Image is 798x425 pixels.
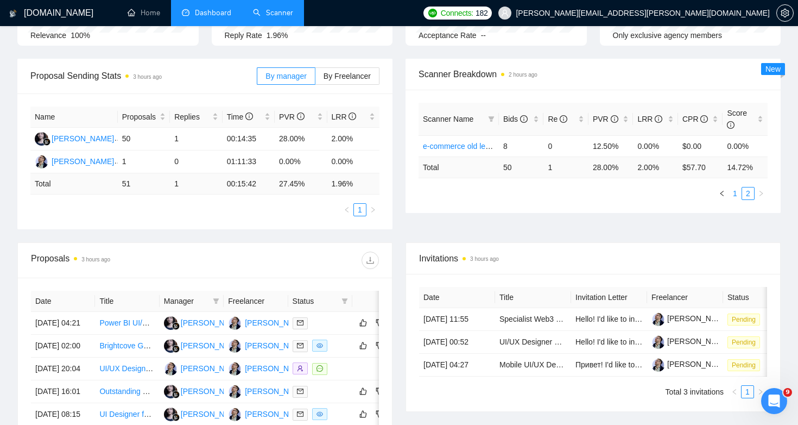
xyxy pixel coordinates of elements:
[723,135,768,157] td: 0.00%
[71,31,90,40] span: 100%
[35,155,48,168] img: YH
[651,358,665,372] img: c1OJkIx-IadjRms18ePMftOofhKLVhqZZQLjKjBy8mNgn5WQQo-UtPhwQ197ONuZaa
[30,69,257,83] span: Proposal Sending Stats
[181,340,243,352] div: [PERSON_NAME]
[349,112,356,120] span: info-circle
[267,31,288,40] span: 1.96%
[95,335,159,358] td: Brightcove Gallery Customization + Auto Dealer Video Portal Prototype
[613,31,723,40] span: Only exclusive agency members
[223,151,275,173] td: 01:11:33
[543,157,588,178] td: 1
[170,173,222,195] td: 1
[164,364,243,372] a: YH[PERSON_NAME]
[419,308,495,331] td: [DATE] 11:55
[245,408,307,420] div: [PERSON_NAME]
[633,135,678,157] td: 0.00%
[164,362,178,376] img: YH
[170,128,222,151] td: 1
[35,157,114,165] a: YH[PERSON_NAME]
[727,109,747,129] span: Score
[755,187,768,200] li: Next Page
[30,107,118,128] th: Name
[419,252,767,265] span: Invitations
[441,7,473,19] span: Connects:
[362,256,378,265] span: download
[160,291,224,312] th: Manager
[52,155,114,167] div: [PERSON_NAME]
[419,157,499,178] td: Total
[495,308,571,331] td: Specialist Web3 UI Designer
[227,112,253,121] span: Time
[297,411,303,417] span: mail
[470,256,499,262] time: 3 hours ago
[31,312,95,335] td: [DATE] 04:21
[297,342,303,349] span: mail
[501,9,509,17] span: user
[52,133,114,145] div: [PERSON_NAME]
[228,339,242,353] img: YH
[228,409,307,418] a: YH[PERSON_NAME]
[35,132,48,146] img: RS
[174,111,210,123] span: Replies
[423,142,517,151] a: e-commerce old letter 29/09
[419,354,495,377] td: [DATE] 04:27
[357,339,370,352] button: like
[228,341,307,349] a: YH[PERSON_NAME]
[499,337,612,346] a: UI/UX Designer SaaS Homepage
[341,298,348,304] span: filter
[99,410,223,418] a: UI Designer for Hair Styling App Icon
[376,318,383,327] span: dislike
[520,115,528,123] span: info-circle
[297,112,305,120] span: info-circle
[499,360,651,369] a: Mobile UI/UX Designer. React Native handoff
[253,8,293,17] a: searchScanner
[275,151,327,173] td: 0.00%
[118,107,170,128] th: Proposals
[164,385,178,398] img: RS
[30,31,66,40] span: Relevance
[223,173,275,195] td: 00:15:42
[651,335,665,349] img: c1OJkIx-IadjRms18ePMftOofhKLVhqZZQLjKjBy8mNgn5WQQo-UtPhwQ197ONuZaa
[9,5,17,22] img: logo
[742,386,753,398] a: 1
[611,115,618,123] span: info-circle
[275,173,327,195] td: 27.45 %
[31,291,95,312] th: Date
[727,359,760,371] span: Pending
[357,316,370,329] button: like
[164,386,243,395] a: RS[PERSON_NAME]
[316,365,323,372] span: message
[164,339,178,353] img: RS
[340,203,353,216] button: left
[181,385,243,397] div: [PERSON_NAME]
[181,317,243,329] div: [PERSON_NAME]
[777,9,793,17] span: setting
[499,135,544,157] td: 8
[776,4,794,22] button: setting
[588,135,634,157] td: 12.50%
[327,151,380,173] td: 0.00%
[727,337,764,346] a: Pending
[31,252,205,269] div: Proposals
[655,115,662,123] span: info-circle
[486,111,497,127] span: filter
[728,385,741,398] li: Previous Page
[373,339,386,352] button: dislike
[340,203,353,216] li: Previous Page
[727,121,734,129] span: info-circle
[700,115,708,123] span: info-circle
[588,157,634,178] td: 28.00 %
[224,291,288,312] th: Freelancer
[327,173,380,195] td: 1.96 %
[495,331,571,354] td: UI/UX Designer SaaS Homepage
[765,65,781,73] span: New
[742,187,754,199] a: 2
[35,134,114,142] a: RS[PERSON_NAME]
[228,362,242,376] img: YH
[95,380,159,403] td: Outstanding UX Designer for Marketplace Buyer-Seller Platform
[245,362,307,374] div: [PERSON_NAME]
[128,8,160,17] a: homeHome
[99,318,305,327] a: Power BI UI/UX Expert Needed for Dashboard Enhancement
[316,411,323,417] span: eye
[81,257,110,262] time: 3 hours ago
